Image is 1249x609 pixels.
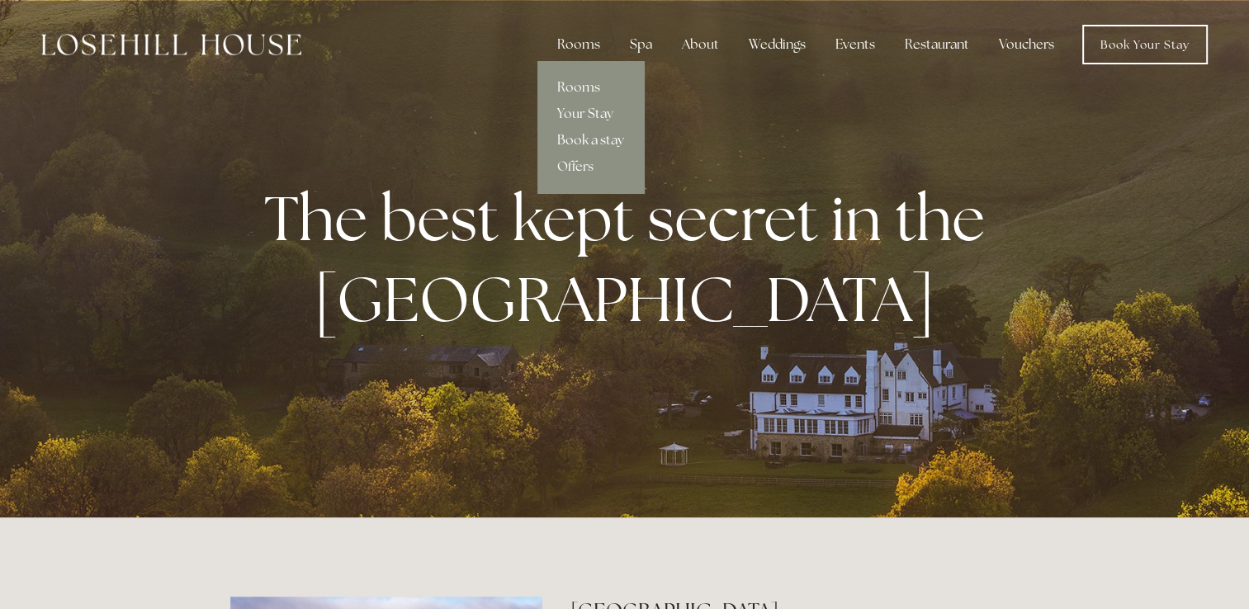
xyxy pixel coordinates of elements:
div: Restaurant [892,28,982,61]
div: Spa [617,28,665,61]
img: Losehill House [41,34,301,55]
div: Weddings [736,28,819,61]
a: Your Stay [537,101,644,127]
div: Events [822,28,888,61]
a: Offers [537,153,644,180]
div: Rooms [544,28,613,61]
a: Vouchers [986,28,1067,61]
div: About [669,28,732,61]
a: Rooms [537,74,644,101]
strong: The best kept secret in the [GEOGRAPHIC_DATA] [264,177,998,339]
a: Book a stay [537,127,644,153]
a: Book Your Stay [1082,25,1208,64]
